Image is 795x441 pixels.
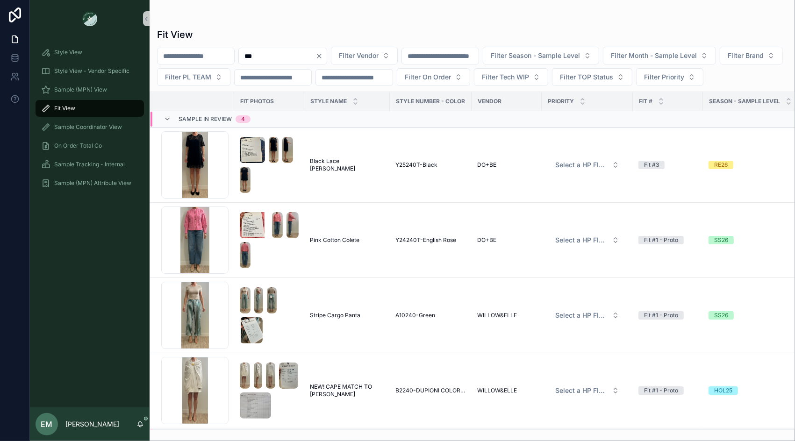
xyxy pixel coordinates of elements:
a: Black Lace [PERSON_NAME] [310,157,384,172]
a: Sample (MPN) Attribute View [36,175,144,192]
span: Filter Brand [728,51,764,60]
a: Screenshot-2025-08-20-at-10.24.23-AM.pngScreenshot-2025-08-20-at-10.24.26-AM.pngScreenshot-2025-0... [240,287,299,343]
a: NEW! CAPE MATCH TO [PERSON_NAME] [310,383,384,398]
a: DO+BE [477,236,536,244]
button: Select Button [552,68,632,86]
a: Select Button [547,156,627,174]
a: Stripe Cargo Panta [310,312,384,319]
img: Screenshot-2025-10-01-at-3.41.08-PM.png [282,137,293,163]
a: Style View - Vendor Specific [36,63,144,79]
span: DO+BE [477,161,496,169]
button: Select Button [548,232,627,249]
span: Sample In Review [179,115,232,123]
a: SS26 [709,236,792,244]
a: Fit View [36,100,144,117]
img: App logo [82,11,97,26]
span: A10240-Green [395,312,435,319]
button: Clear [315,52,327,60]
button: Select Button [397,68,470,86]
span: On Order Total Co [54,142,102,149]
button: Select Button [548,382,627,399]
a: A10240-Green [395,312,466,319]
span: STYLE NAME [310,98,347,105]
span: Sample Tracking - Internal [54,161,125,168]
a: Fit #1 - Proto [638,386,697,395]
a: Fit #3 [638,161,697,169]
a: DO+BE [477,161,536,169]
span: Filter Month - Sample Level [611,51,697,60]
span: WILLOW&ELLE [477,312,517,319]
img: Screenshot-2025-08-20-at-10.24.26-AM.png [254,287,263,313]
button: Select Button [483,47,599,64]
a: SS26 [709,311,792,320]
img: Screenshot-2025-09-04-at-4.11.31-PM.png [240,212,268,238]
button: Select Button [331,47,398,64]
div: scrollable content [30,37,150,204]
img: Screenshot-2025-06-13-at-10.22.06-AM.png [240,363,250,389]
span: Filter TOP Status [560,72,613,82]
span: Filter PL TEAM [165,72,211,82]
a: Fit #1 - Proto [638,311,697,320]
img: Screenshot-2025-09-04-at-4.11.34-PM.png [272,212,283,238]
div: HOL25 [714,386,732,395]
span: Sample (MPN) View [54,86,107,93]
div: SS26 [714,236,728,244]
a: Select Button [547,231,627,249]
span: Y24240T-English Rose [395,236,456,244]
img: B2240-1ST-SPEC-AT.jpg [240,392,271,419]
img: Screenshot-2025-09-04-at-4.11.38-PM.png [286,212,299,238]
a: B2240-DUPIONI COLOR - IVORY #3 [395,387,466,394]
a: Fit #1 - Proto [638,236,697,244]
button: Select Button [636,68,703,86]
a: HOL25 [709,386,792,395]
span: PRIORITY [548,98,574,105]
a: WILLOW&ELLE [477,387,536,394]
span: Stripe Cargo Panta [310,312,360,319]
span: Fit # [639,98,652,105]
a: RE26 [709,161,792,169]
img: Screenshot-2025-10-01-at-3.41.02-PM.png [240,137,265,163]
div: Fit #3 [644,161,659,169]
img: Screenshot-2025-08-20-at-10.24.23-AM.png [240,287,251,313]
span: Select a HP FIT LEVEL [555,160,608,170]
p: [PERSON_NAME] [65,420,119,429]
button: Select Button [474,68,548,86]
a: Select Button [547,306,627,324]
span: Y25240T-Black [395,161,437,169]
div: Fit #1 - Proto [644,386,678,395]
span: Filter Vendor [339,51,379,60]
span: Fit View [54,105,75,112]
a: Screenshot-2025-09-04-at-4.11.31-PM.pngScreenshot-2025-09-04-at-4.11.34-PM.pngScreenshot-2025-09-... [240,212,299,268]
a: Screenshot-2025-06-13-at-10.22.06-AM.pngScreenshot-2025-06-13-at-10.22.10-AM.pngScreenshot-2025-0... [240,363,299,419]
a: WILLOW&ELLE [477,312,536,319]
span: Style View [54,49,82,56]
a: Style View [36,44,144,61]
div: RE26 [714,161,728,169]
a: Sample Tracking - Internal [36,156,144,173]
button: Select Button [548,156,627,173]
div: SS26 [714,311,728,320]
span: Sample (MPN) Attribute View [54,179,131,187]
span: Filter Tech WIP [482,72,529,82]
span: WILLOW&ELLE [477,387,517,394]
span: Season - Sample Level [709,98,780,105]
span: Style View - Vendor Specific [54,67,129,75]
span: Filter Priority [644,72,684,82]
span: Pink Cotton Colete [310,236,359,244]
a: On Order Total Co [36,137,144,154]
button: Select Button [548,307,627,324]
a: Y24240T-English Rose [395,236,466,244]
span: Fit Photos [240,98,274,105]
span: Select a HP FIT LEVEL [555,235,608,245]
a: Sample (MPN) View [36,81,144,98]
a: Y25240T-Black [395,161,466,169]
button: Select Button [157,68,230,86]
span: Select a HP FIT LEVEL [555,311,608,320]
span: DO+BE [477,236,496,244]
img: Screenshot-2025-06-13-at-10.25.09-AM.png [279,363,298,389]
a: Screenshot-2025-10-01-at-3.41.02-PM.pngScreenshot-2025-10-01-at-3.41.05-PM.pngScreenshot-2025-10-... [240,137,299,193]
h1: Fit View [157,28,193,41]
